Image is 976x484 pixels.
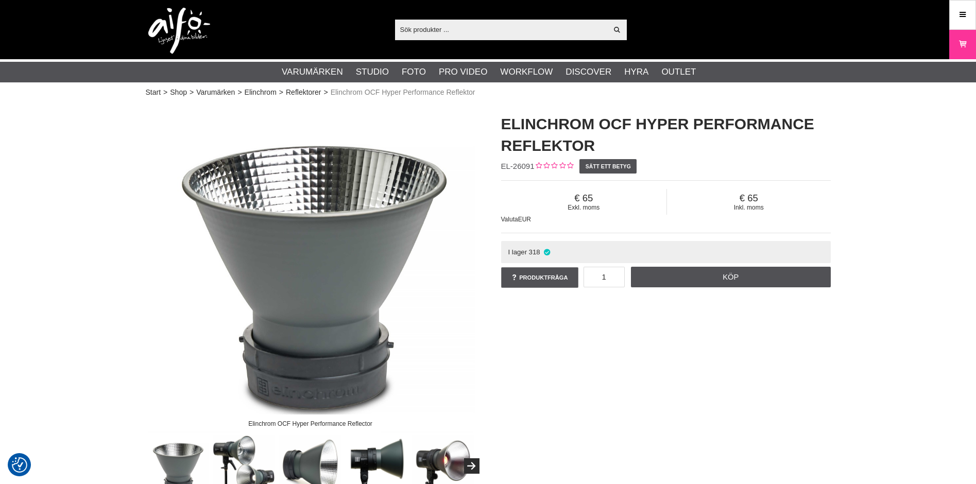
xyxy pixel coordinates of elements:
[661,65,696,79] a: Outlet
[146,103,475,433] img: Elinchrom OCF Hyper Performance Reflector
[282,65,343,79] a: Varumärken
[196,87,235,98] a: Varumärken
[667,204,831,211] span: Inkl. moms
[148,8,210,54] img: logo.png
[464,458,480,474] button: Next
[529,248,540,256] span: 318
[518,216,531,223] span: EUR
[501,113,831,157] h1: Elinchrom OCF Hyper Performance Reflektor
[566,65,611,79] a: Discover
[501,162,535,170] span: EL-26091
[501,267,578,288] a: Produktfråga
[146,87,161,98] a: Start
[402,65,426,79] a: Foto
[500,65,553,79] a: Workflow
[170,87,187,98] a: Shop
[163,87,167,98] span: >
[239,414,381,433] div: Elinchrom OCF Hyper Performance Reflector
[667,193,831,204] span: 65
[356,65,389,79] a: Studio
[624,65,648,79] a: Hyra
[190,87,194,98] span: >
[439,65,487,79] a: Pro Video
[12,457,27,473] img: Revisit consent button
[331,87,475,98] span: Elinchrom OCF Hyper Performance Reflektor
[395,22,608,37] input: Sök produkter ...
[631,267,831,287] a: Köp
[237,87,242,98] span: >
[501,193,667,204] span: 65
[501,216,518,223] span: Valuta
[245,87,277,98] a: Elinchrom
[543,248,552,256] i: I lager
[535,161,573,172] div: Kundbetyg: 0
[286,87,321,98] a: Reflektorer
[323,87,328,98] span: >
[279,87,283,98] span: >
[579,159,637,174] a: Sätt ett betyg
[501,204,667,211] span: Exkl. moms
[508,248,527,256] span: I lager
[12,456,27,474] button: Samtyckesinställningar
